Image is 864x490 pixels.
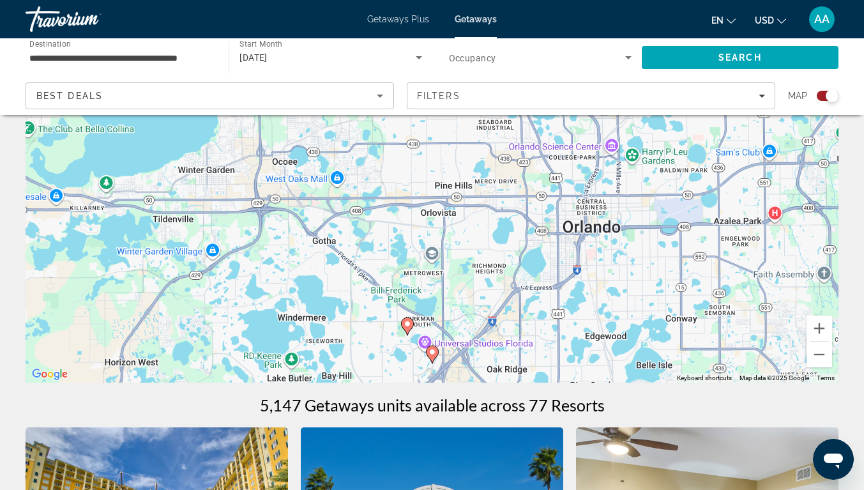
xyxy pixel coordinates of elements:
[718,52,762,63] span: Search
[755,15,774,26] span: USD
[711,11,736,29] button: Change language
[260,395,605,415] h1: 5,147 Getaways units available across 77 Resorts
[29,366,71,383] img: Google
[817,374,835,381] a: Terms (opens in new tab)
[367,14,429,24] a: Getaways Plus
[755,11,786,29] button: Change currency
[807,316,832,341] button: Zoom in
[814,13,830,26] span: AA
[29,50,212,66] input: Select destination
[813,439,854,480] iframe: Button to launch messaging window
[26,3,153,36] a: Travorium
[711,15,724,26] span: en
[29,39,71,48] span: Destination
[449,53,496,63] span: Occupancy
[417,91,460,101] span: Filters
[239,40,282,49] span: Start Month
[805,6,838,33] button: User Menu
[642,46,838,69] button: Search
[455,14,497,24] a: Getaways
[36,91,103,101] span: Best Deals
[807,342,832,367] button: Zoom out
[36,88,383,103] mat-select: Sort by
[739,374,809,381] span: Map data ©2025 Google
[29,366,71,383] a: Open this area in Google Maps (opens a new window)
[677,374,732,383] button: Keyboard shortcuts
[407,82,775,109] button: Filters
[239,52,268,63] span: [DATE]
[788,87,807,105] span: Map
